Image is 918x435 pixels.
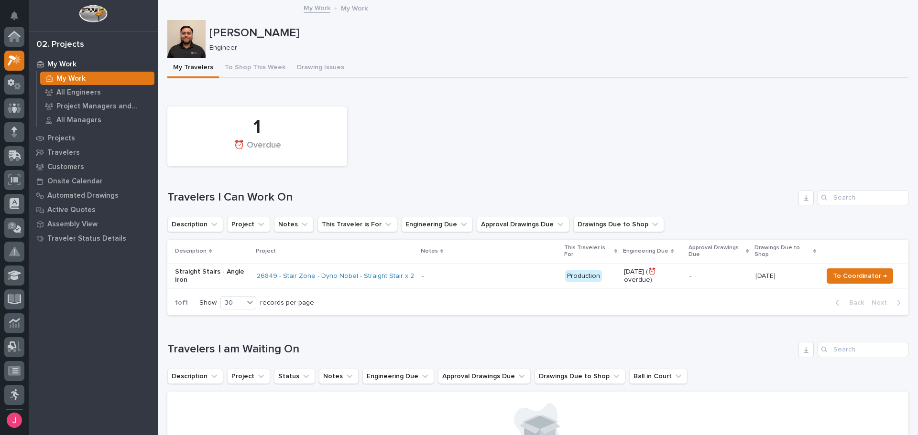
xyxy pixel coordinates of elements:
div: Notifications [12,11,24,27]
p: Assembly View [47,220,98,229]
a: Onsite Calendar [29,174,158,188]
button: Engineering Due [362,369,434,384]
a: Automated Drawings [29,188,158,202]
button: This Traveler is For [317,217,397,232]
button: Description [167,217,223,232]
a: Active Quotes [29,202,158,217]
button: Notes [319,369,359,384]
h1: Travelers I am Waiting On [167,342,795,356]
div: Production [565,270,602,282]
p: Customers [47,163,84,171]
input: Search [818,342,908,357]
a: 26849 - Stair Zone - Dyno Nobel - Straight Stair x 2 [257,272,414,280]
div: - [422,272,424,280]
p: My Work [341,2,368,13]
span: Next [872,298,893,307]
button: Next [868,298,908,307]
div: ⏰ Overdue [184,140,331,160]
p: My Work [56,74,86,83]
div: 02. Projects [36,40,84,50]
a: Traveler Status Details [29,231,158,245]
button: Status [274,369,315,384]
span: Back [843,298,864,307]
p: Automated Drawings [47,191,119,200]
span: To Coordinator → [833,270,887,282]
p: records per page [260,299,314,307]
p: [DATE] [755,270,777,280]
button: users-avatar [4,410,24,430]
p: 1 of 1 [167,291,196,315]
p: Straight Stairs - Angle Iron [175,268,249,284]
p: Drawings Due to Shop [754,243,810,260]
button: Project [227,217,270,232]
p: Project Managers and Engineers [56,102,151,111]
div: 1 [184,116,331,139]
p: Onsite Calendar [47,177,103,186]
img: Workspace Logo [79,5,107,22]
tr: Straight Stairs - Angle Iron26849 - Stair Zone - Dyno Nobel - Straight Stair x 2 - Production[DAT... [167,263,908,289]
button: Notifications [4,6,24,26]
button: To Coordinator → [827,268,893,284]
p: This Traveler is For [564,243,612,260]
a: All Managers [37,113,158,127]
a: My Work [304,2,330,13]
button: Engineering Due [401,217,473,232]
button: Drawings Due to Shop [535,369,625,384]
button: Approval Drawings Due [477,217,569,232]
button: Ball in Court [629,369,688,384]
p: Traveler Status Details [47,234,126,243]
button: Drawings Due to Shop [573,217,664,232]
input: Search [818,190,908,205]
a: Customers [29,159,158,174]
p: Description [175,246,207,256]
p: Project [256,246,276,256]
p: - [689,272,748,280]
a: Projects [29,131,158,145]
a: All Engineers [37,85,158,99]
a: Travelers [29,145,158,159]
p: Engineering Due [623,246,668,256]
p: All Managers [56,116,101,125]
button: Description [167,369,223,384]
p: My Work [47,60,76,69]
p: Engineer [209,44,901,52]
a: Assembly View [29,217,158,231]
button: Notes [274,217,314,232]
button: Back [828,298,868,307]
button: Approval Drawings Due [438,369,531,384]
p: Travelers [47,149,80,157]
button: Project [227,369,270,384]
p: Projects [47,134,75,143]
a: My Work [37,72,158,85]
p: Approval Drawings Due [688,243,744,260]
button: My Travelers [167,58,219,78]
div: 30 [221,298,244,308]
p: [PERSON_NAME] [209,26,905,40]
button: To Shop This Week [219,58,291,78]
p: Show [199,299,217,307]
p: Notes [421,246,438,256]
p: All Engineers [56,88,101,97]
p: Active Quotes [47,206,96,214]
a: My Work [29,57,158,71]
p: [DATE] (⏰ overdue) [624,268,682,284]
a: Project Managers and Engineers [37,99,158,113]
button: Drawing Issues [291,58,350,78]
h1: Travelers I Can Work On [167,191,795,204]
